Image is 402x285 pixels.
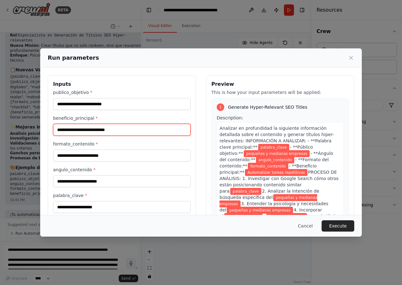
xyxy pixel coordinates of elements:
[266,213,307,220] span: Variable: formato_contenido
[53,141,191,147] label: formato_contenido
[220,201,328,212] span: 3. Entender la psicología y necesidades del
[53,115,191,121] label: beneficio_principal
[220,126,334,150] span: Analizar en profundidad la siguiente información detallada sobre el contenido y generar títulos h...
[228,104,307,110] span: Generate Hyper-Relevant SEO Titles
[211,89,349,96] p: This is how your input parameters will be applied:
[211,80,349,88] h3: Preview
[220,194,317,207] span: Variable: publico_objetivo
[217,115,243,120] span: Description:
[230,188,261,195] span: Variable: palabra_clave
[217,103,224,111] div: 1
[263,214,266,219] span: y
[248,163,288,170] span: Variable: formato_contenido
[258,144,289,151] span: Variable: palabra_clave
[220,189,319,200] span: 2. Analizar la intención de búsqueda específica del
[53,192,191,199] label: palabra_clave
[293,220,318,232] button: Cancel
[227,207,293,214] span: Variable: publico_objetivo
[53,89,191,96] label: publico_objetivo
[256,156,294,163] span: Variable: angulo_contenido
[244,150,310,157] span: Variable: publico_objetivo
[53,80,191,88] h3: Inputs
[224,213,263,220] span: Variable: angulo_contenido
[322,220,354,232] button: Execute
[53,167,191,173] label: angulo_contenido
[48,53,99,62] h2: Run parameters
[245,169,307,176] span: Variable: beneficio_principal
